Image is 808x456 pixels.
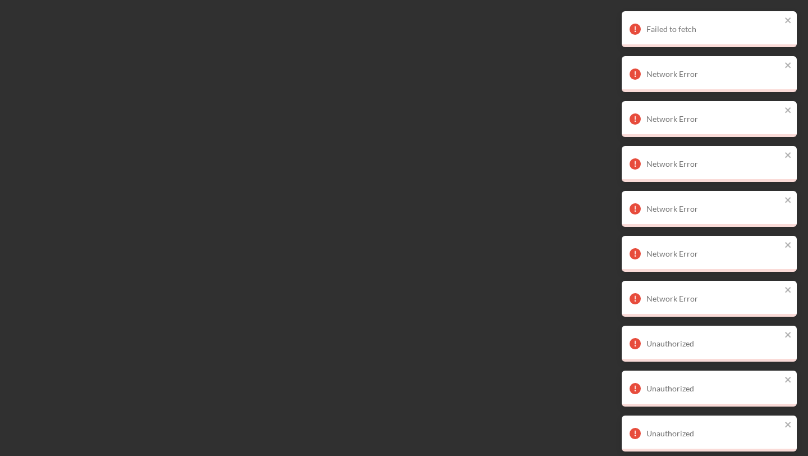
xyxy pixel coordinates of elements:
[784,61,792,71] button: close
[784,106,792,116] button: close
[646,159,781,168] div: Network Error
[646,115,781,124] div: Network Error
[784,375,792,386] button: close
[784,420,792,431] button: close
[646,204,781,213] div: Network Error
[646,249,781,258] div: Network Error
[784,240,792,251] button: close
[784,151,792,161] button: close
[784,285,792,296] button: close
[646,294,781,303] div: Network Error
[646,429,781,438] div: Unauthorized
[646,25,781,34] div: Failed to fetch
[784,16,792,26] button: close
[784,330,792,341] button: close
[646,384,781,393] div: Unauthorized
[646,339,781,348] div: Unauthorized
[646,70,781,79] div: Network Error
[784,195,792,206] button: close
